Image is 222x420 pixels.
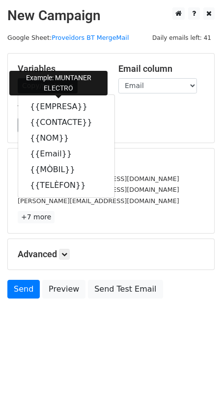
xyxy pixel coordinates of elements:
small: [PERSON_NAME][EMAIL_ADDRESS][DOMAIN_NAME] [18,197,179,205]
a: {{MÒBIL}} [18,162,114,178]
a: {{CONTACTE}} [18,115,114,130]
h5: Variables [18,63,104,74]
small: Google Sheet: [7,34,129,41]
a: Send Test Email [88,280,163,299]
h5: Email column [118,63,204,74]
div: Example: MUNTANER ELECTRO [9,71,108,95]
small: [PERSON_NAME][EMAIL_ADDRESS][DOMAIN_NAME] [18,175,179,182]
small: [PERSON_NAME][EMAIL_ADDRESS][DOMAIN_NAME] [18,186,179,193]
iframe: Chat Widget [173,373,222,420]
a: Daily emails left: 41 [149,34,215,41]
h2: New Campaign [7,7,215,24]
span: Daily emails left: 41 [149,32,215,43]
a: Proveïdors BT MergeMail [52,34,129,41]
a: {{Email}} [18,146,114,162]
h5: Advanced [18,249,204,260]
a: {{NOM}} [18,130,114,146]
a: Send [7,280,40,299]
a: {{TELÈFON}} [18,178,114,193]
a: {{EMPRESA}} [18,99,114,115]
a: +7 more [18,211,55,223]
div: Widget de chat [173,373,222,420]
a: Preview [42,280,85,299]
